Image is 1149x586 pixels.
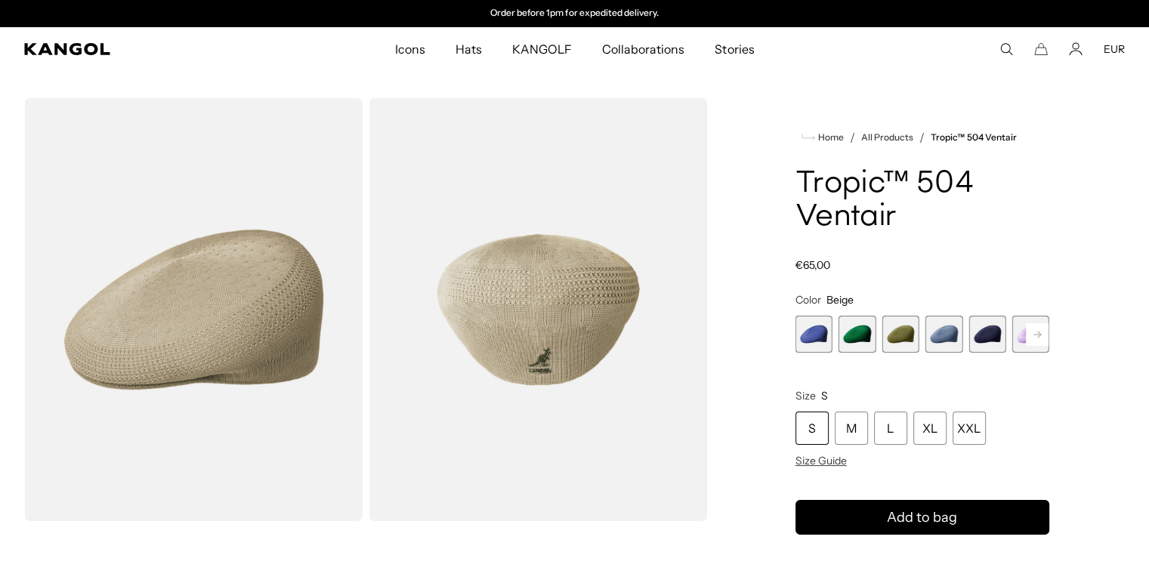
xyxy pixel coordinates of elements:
[490,8,659,20] p: Order before 1pm for expedited delivery.
[953,412,986,445] div: XXL
[968,316,1005,353] div: 6 of 22
[369,98,707,521] img: color-beige
[913,128,925,146] li: /
[587,27,700,71] a: Collaborations
[419,8,730,20] div: Announcement
[795,389,816,402] span: Size
[24,98,363,521] img: color-beige
[1034,42,1048,56] button: Cart
[512,27,572,71] span: KANGOLF
[795,316,832,353] label: Starry Blue
[795,412,829,445] div: S
[419,8,730,20] slideshow-component: Announcement bar
[440,27,497,71] a: Hats
[1012,316,1049,353] label: Digital Lavender
[795,293,821,307] span: Color
[968,316,1005,353] label: Navy
[795,500,1049,535] button: Add to bag
[802,131,844,144] a: Home
[497,27,587,71] a: KANGOLF
[874,412,907,445] div: L
[379,27,440,71] a: Icons
[795,316,832,353] div: 2 of 22
[821,389,828,402] span: S
[931,132,1017,143] a: Tropic™ 504 Ventair
[925,316,962,353] label: DENIM BLUE
[602,27,684,71] span: Collaborations
[795,258,830,272] span: €65,00
[925,316,962,353] div: 5 of 22
[795,454,847,467] span: Size Guide
[24,43,261,55] a: Kangol
[1104,42,1125,56] button: EUR
[815,132,844,143] span: Home
[835,412,868,445] div: M
[839,316,876,353] label: Masters Green
[861,132,913,143] a: All Products
[839,316,876,353] div: 3 of 22
[887,507,957,528] span: Add to bag
[882,316,919,353] div: 4 of 22
[826,293,854,307] span: Beige
[913,412,947,445] div: XL
[1012,316,1049,353] div: 7 of 22
[882,316,919,353] label: Green
[456,27,482,71] span: Hats
[844,128,855,146] li: /
[999,42,1013,56] summary: Search here
[795,128,1049,146] nav: breadcrumbs
[1069,42,1083,56] a: Account
[394,27,425,71] span: Icons
[419,8,730,20] div: 2 of 2
[795,168,1049,234] h1: Tropic™ 504 Ventair
[700,27,769,71] a: Stories
[715,27,754,71] span: Stories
